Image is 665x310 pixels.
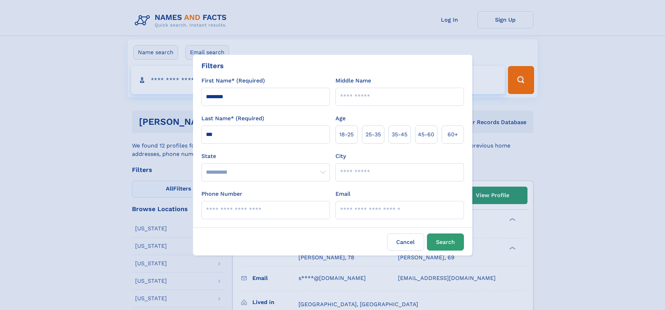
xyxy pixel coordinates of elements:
span: 45‑60 [418,130,434,139]
span: 18‑25 [339,130,354,139]
label: State [201,152,330,160]
label: City [335,152,346,160]
span: 60+ [448,130,458,139]
label: Phone Number [201,190,242,198]
label: Last Name* (Required) [201,114,264,123]
label: Age [335,114,346,123]
span: 25‑35 [365,130,381,139]
div: Filters [201,60,224,71]
label: Email [335,190,350,198]
span: 35‑45 [392,130,407,139]
label: Cancel [387,233,424,251]
label: Middle Name [335,77,371,85]
button: Search [427,233,464,251]
label: First Name* (Required) [201,77,265,85]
